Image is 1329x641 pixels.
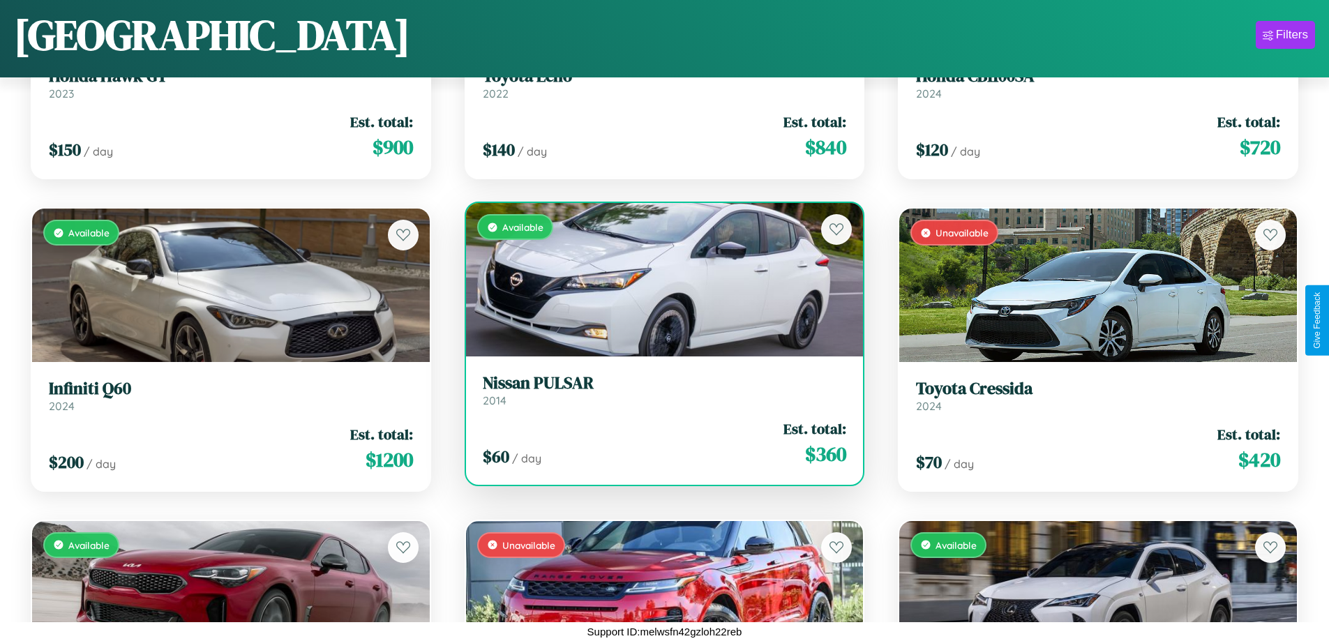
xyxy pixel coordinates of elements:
a: Honda Hawk GT2023 [49,66,413,100]
span: 2024 [916,86,942,100]
span: / day [512,451,541,465]
span: Available [68,539,110,551]
h3: Toyota Cressida [916,379,1280,399]
span: Est. total: [1217,424,1280,444]
span: Unavailable [502,539,555,551]
h3: Nissan PULSAR [483,373,847,393]
span: 2014 [483,393,506,407]
span: $ 60 [483,445,509,468]
span: $ 1200 [366,446,413,474]
h3: Infiniti Q60 [49,379,413,399]
span: Est. total: [783,418,846,439]
span: 2024 [49,399,75,413]
a: Infiniti Q602024 [49,379,413,413]
span: Est. total: [350,424,413,444]
span: / day [518,144,547,158]
span: / day [951,144,980,158]
p: Support ID: melwsfn42gzloh22reb [587,622,742,641]
span: 2023 [49,86,74,100]
a: Nissan PULSAR2014 [483,373,847,407]
a: Toyota Cressida2024 [916,379,1280,413]
span: $ 840 [805,133,846,161]
span: $ 900 [373,133,413,161]
span: 2022 [483,86,509,100]
span: $ 360 [805,440,846,468]
span: / day [84,144,113,158]
span: Est. total: [350,112,413,132]
span: / day [945,457,974,471]
a: Toyota Echo2022 [483,66,847,100]
button: Filters [1256,21,1315,49]
span: 2024 [916,399,942,413]
span: $ 140 [483,138,515,161]
span: Est. total: [1217,112,1280,132]
div: Give Feedback [1312,292,1322,349]
span: / day [87,457,116,471]
span: $ 150 [49,138,81,161]
span: Available [68,227,110,239]
span: $ 120 [916,138,948,161]
span: $ 200 [49,451,84,474]
span: Est. total: [783,112,846,132]
span: Available [936,539,977,551]
span: Available [502,221,543,233]
h1: [GEOGRAPHIC_DATA] [14,6,410,63]
span: $ 70 [916,451,942,474]
span: Unavailable [936,227,989,239]
span: $ 420 [1238,446,1280,474]
div: Filters [1276,28,1308,42]
a: Honda CB1100SA2024 [916,66,1280,100]
span: $ 720 [1240,133,1280,161]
